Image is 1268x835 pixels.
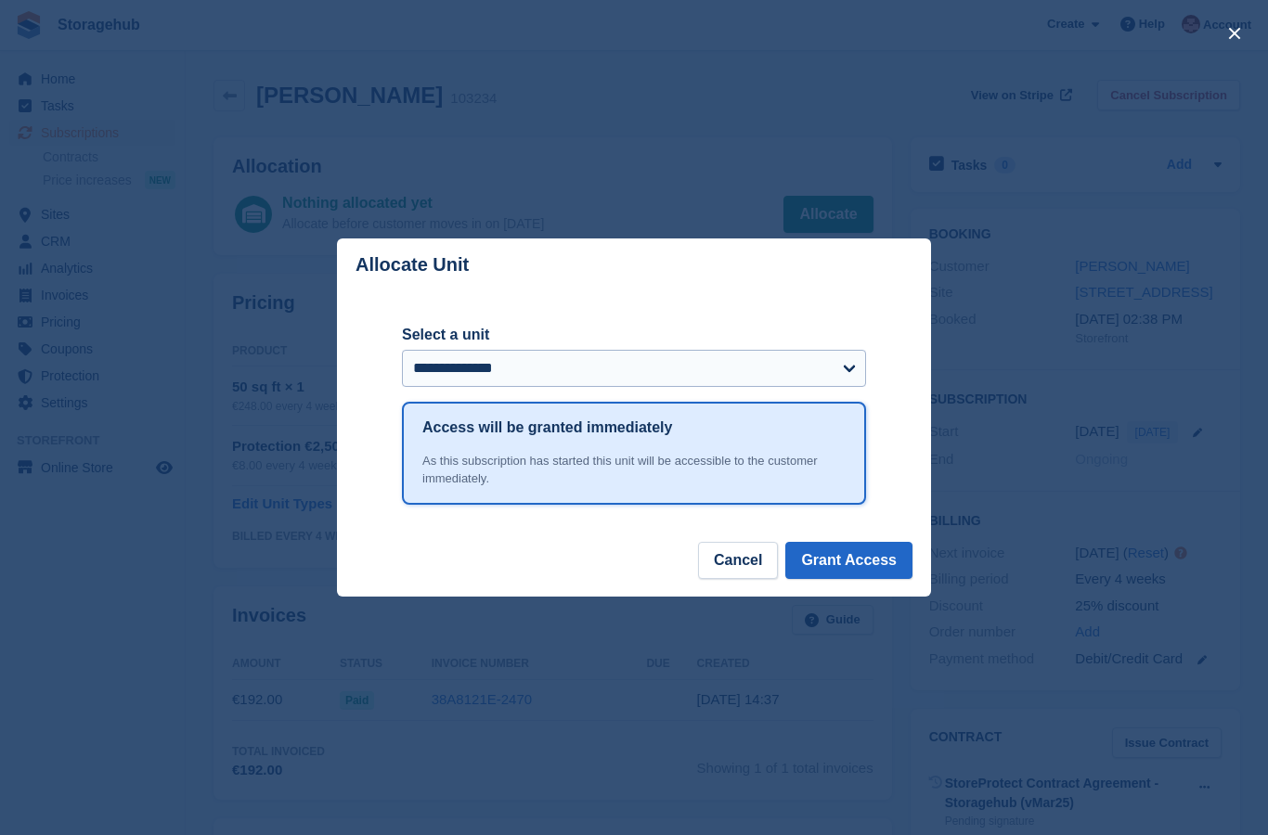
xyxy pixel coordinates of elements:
[402,324,866,346] label: Select a unit
[422,452,846,488] div: As this subscription has started this unit will be accessible to the customer immediately.
[356,254,469,276] p: Allocate Unit
[1220,19,1249,48] button: close
[785,542,912,579] button: Grant Access
[422,417,672,439] h1: Access will be granted immediately
[698,542,778,579] button: Cancel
